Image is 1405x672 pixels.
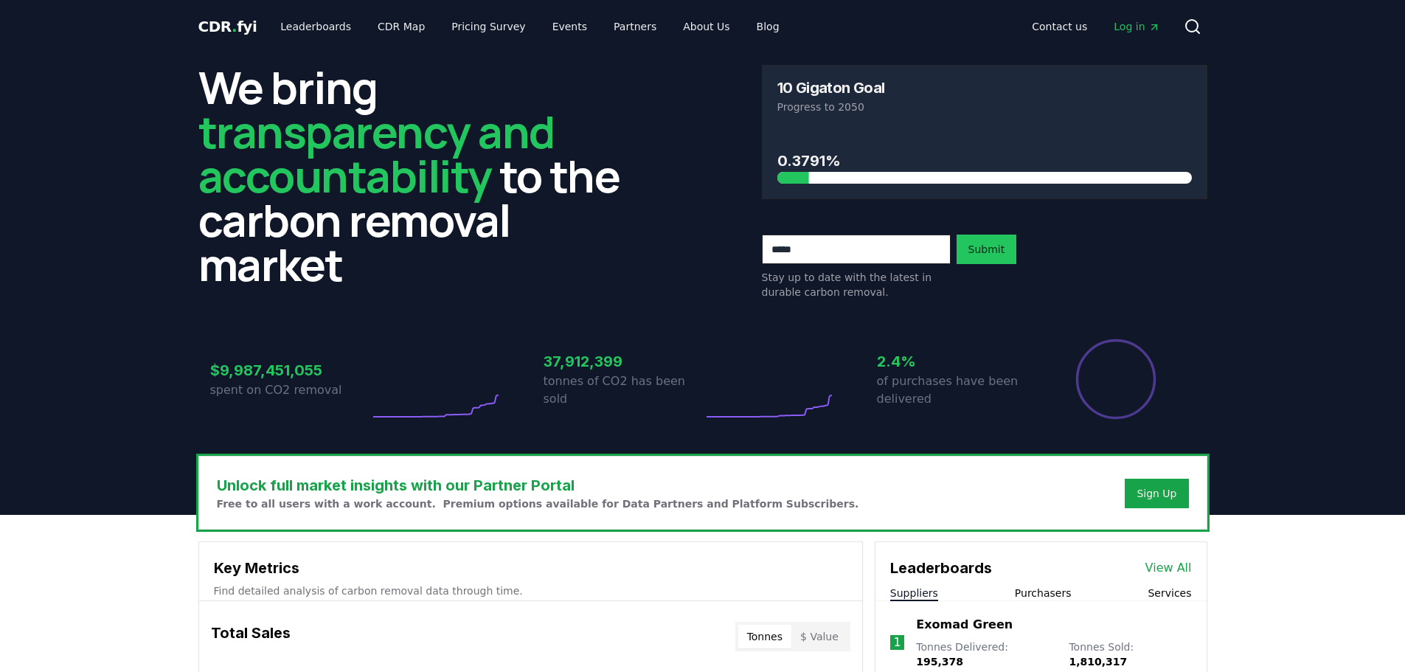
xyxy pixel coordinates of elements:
a: Sign Up [1137,486,1176,501]
a: Log in [1102,13,1171,40]
a: Exomad Green [916,616,1013,634]
h3: Unlock full market insights with our Partner Portal [217,474,859,496]
button: Services [1148,586,1191,600]
p: tonnes of CO2 has been sold [544,373,703,408]
span: transparency and accountability [198,101,555,206]
p: Find detailed analysis of carbon removal data through time. [214,583,847,598]
h3: 2.4% [877,350,1036,373]
a: Leaderboards [268,13,363,40]
a: Contact us [1020,13,1099,40]
p: Stay up to date with the latest in durable carbon removal. [762,270,951,299]
h2: We bring to the carbon removal market [198,65,644,286]
p: Progress to 2050 [777,100,1192,114]
div: Percentage of sales delivered [1075,338,1157,420]
button: Tonnes [738,625,791,648]
span: CDR fyi [198,18,257,35]
h3: 37,912,399 [544,350,703,373]
button: Submit [957,235,1017,264]
p: Tonnes Delivered : [916,640,1054,669]
span: 1,810,317 [1069,656,1127,668]
h3: Total Sales [211,622,291,651]
a: CDR.fyi [198,16,257,37]
span: 195,378 [916,656,963,668]
p: spent on CO2 removal [210,381,370,399]
a: Pricing Survey [440,13,537,40]
h3: 10 Gigaton Goal [777,80,885,95]
h3: 0.3791% [777,150,1192,172]
p: 1 [893,634,901,651]
h3: $9,987,451,055 [210,359,370,381]
a: About Us [671,13,741,40]
a: Partners [602,13,668,40]
span: Log in [1114,19,1159,34]
button: Suppliers [890,586,938,600]
p: Free to all users with a work account. Premium options available for Data Partners and Platform S... [217,496,859,511]
nav: Main [1020,13,1171,40]
p: of purchases have been delivered [877,373,1036,408]
span: . [232,18,237,35]
p: Tonnes Sold : [1069,640,1191,669]
a: Blog [745,13,791,40]
a: Events [541,13,599,40]
a: View All [1145,559,1192,577]
a: CDR Map [366,13,437,40]
button: Purchasers [1015,586,1072,600]
h3: Leaderboards [890,557,992,579]
button: Sign Up [1125,479,1188,508]
button: $ Value [791,625,847,648]
nav: Main [268,13,791,40]
h3: Key Metrics [214,557,847,579]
